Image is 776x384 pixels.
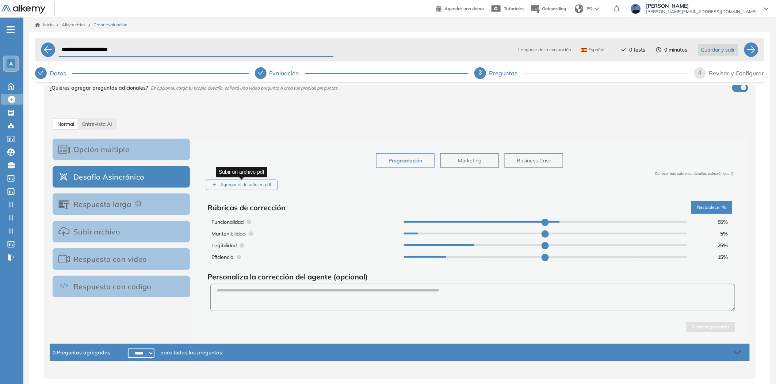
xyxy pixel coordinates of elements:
[53,221,190,242] button: Subir archivo
[645,300,776,384] div: Widget de chat
[53,166,190,188] button: Desafío Asincrónico
[656,47,661,52] span: clock-circle
[629,46,645,54] span: 0 tests
[458,157,481,165] span: Marketing
[53,276,190,297] button: Respuesta con código
[489,67,523,79] div: Preguntas
[207,202,286,213] span: Rúbricas de corrección
[50,84,148,91] span: ¿Quieres agregar preguntas adicionales?
[212,182,217,187] span: plus
[7,29,15,30] i: -
[621,47,626,52] span: check
[698,44,738,56] button: Guardar y salir
[211,218,244,226] span: Funcionalidad
[35,67,249,79] div: Datos
[575,4,584,13] img: world
[595,7,599,10] img: arrow
[655,171,734,177] span: Conoce más sobre los desafíos asincrónicos (i)
[581,48,587,52] img: ESP
[211,230,245,238] span: Mantenibilidad
[701,46,735,54] span: Guardar y salir
[258,70,264,76] span: check
[93,22,127,28] span: Crear evaluación
[581,47,604,53] span: Español
[53,193,190,215] button: Respuesta larga
[530,1,566,17] button: Onboarding
[9,61,13,67] span: A
[389,157,422,165] span: Programación
[211,241,237,249] span: Legibilidad
[50,67,72,79] div: Datos
[479,69,482,76] span: 3
[1,5,45,14] img: Logo
[207,272,368,281] span: Personaliza la corrección del agente (opcional)
[517,157,551,165] span: Business Case
[82,121,112,127] span: AI
[44,74,756,102] div: ¿Quieres agregar preguntas adicionales?Es opcional, carga tu propio desafío, solicitá una video p...
[646,9,757,15] span: [PERSON_NAME][EMAIL_ADDRESS][DOMAIN_NAME]
[216,167,267,177] div: Subir un archivo pdf
[62,22,85,27] span: Alkymetrics
[691,230,728,238] span: 5 %
[440,153,499,168] button: Marketing
[151,85,339,91] span: Es opcional, carga tu propio desafío, solicitá una video pregunta o crea tus propias preguntas.
[53,248,190,270] button: Respuesta con video
[160,349,222,357] span: para todas las preguntas
[586,5,592,12] span: ES
[691,241,728,249] span: 25 %
[645,300,776,384] iframe: Chat Widget
[504,6,524,11] span: Tutoriales
[699,69,702,76] span: 4
[57,121,74,127] span: Normal
[474,67,688,79] div: 3Preguntas
[211,253,233,261] span: Eficiencia
[53,139,190,160] button: Opción múltiple
[518,46,571,53] span: Lenguaje de la evaluación
[35,22,54,28] a: Inicio
[664,46,687,54] span: 0 minutos
[691,201,732,214] button: Restablecer %
[38,70,44,76] span: check
[444,6,484,11] span: Agendar una demo
[255,67,469,79] div: Evaluación
[53,349,110,357] span: 0 Preguntas agregadas
[709,67,764,79] div: Revisar y Configurar
[691,218,728,226] span: 55 %
[505,153,563,168] button: Business Case
[691,253,728,261] span: 15 %
[646,3,757,9] span: [PERSON_NAME]
[270,67,305,79] div: Evaluación
[376,153,435,168] button: Programación
[206,180,278,190] div: Agregar el desafío en pdf
[436,4,484,12] a: Agendar una demo
[694,67,764,79] div: 4Revisar y Configurar
[542,6,566,11] span: Onboarding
